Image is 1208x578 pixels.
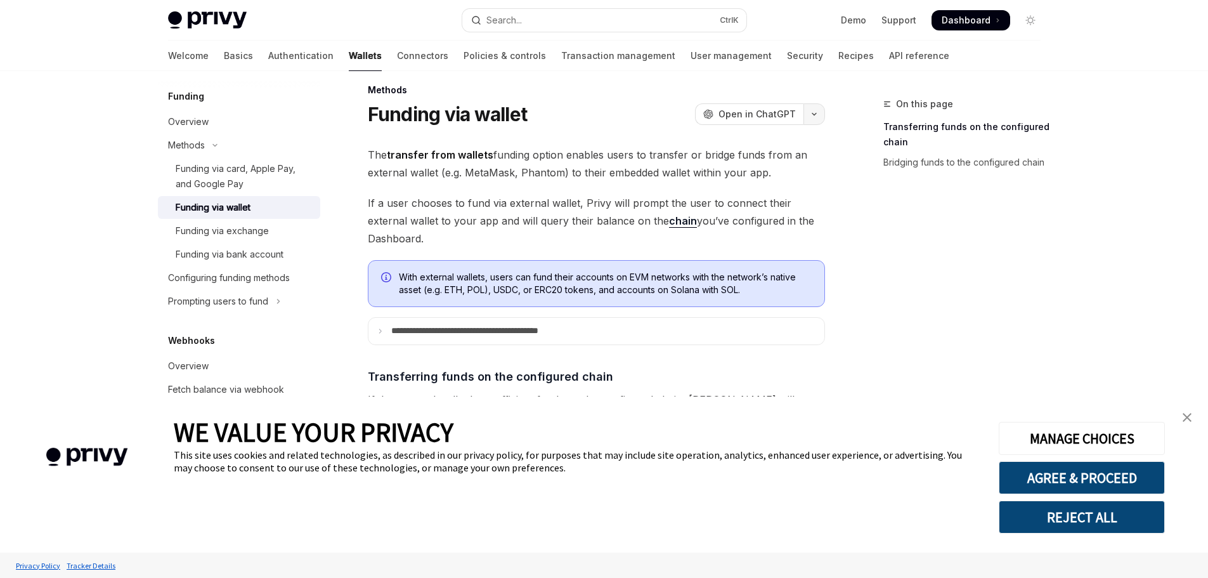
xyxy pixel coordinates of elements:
[168,382,284,397] div: Fetch balance via webhook
[349,41,382,71] a: Wallets
[691,41,772,71] a: User management
[368,146,825,181] span: The funding option enables users to transfer or bridge funds from an external wallet (e.g. MetaMa...
[174,449,980,474] div: This site uses cookies and related technologies, as described in our privacy policy, for purposes...
[268,41,334,71] a: Authentication
[168,114,209,129] div: Overview
[63,555,119,577] a: Tracker Details
[19,430,155,485] img: company logo
[174,416,453,449] span: WE VALUE YOUR PRIVACY
[1174,405,1200,430] a: close banner
[168,270,290,286] div: Configuring funding methods
[168,333,215,348] h5: Webhooks
[158,355,320,378] a: Overview
[158,134,320,157] button: Toggle Methods section
[368,103,528,126] h1: Funding via wallet
[168,294,268,309] div: Prompting users to fund
[399,271,812,296] span: With external wallets, users can fund their accounts on EVM networks with the network’s native as...
[158,157,320,195] a: Funding via card, Apple Pay, and Google Pay
[561,41,675,71] a: Transaction management
[838,41,874,71] a: Recipes
[669,214,697,228] a: chain
[896,96,953,112] span: On this page
[368,391,825,426] span: If the external wallet has sufficient funds on the configured chain, [PERSON_NAME] will prompt th...
[999,422,1165,455] button: MANAGE CHOICES
[158,110,320,133] a: Overview
[158,290,320,313] button: Toggle Prompting users to fund section
[462,9,746,32] button: Open search
[168,11,247,29] img: light logo
[158,243,320,266] a: Funding via bank account
[720,15,739,25] span: Ctrl K
[1020,10,1041,30] button: Toggle dark mode
[841,14,866,27] a: Demo
[176,247,283,262] div: Funding via bank account
[168,89,204,104] h5: Funding
[224,41,253,71] a: Basics
[1183,413,1192,422] img: close banner
[787,41,823,71] a: Security
[168,358,209,374] div: Overview
[368,84,825,96] div: Methods
[486,13,522,28] div: Search...
[176,161,313,192] div: Funding via card, Apple Pay, and Google Pay
[999,501,1165,534] button: REJECT ALL
[381,272,394,285] svg: Info
[368,194,825,247] span: If a user chooses to fund via external wallet, Privy will prompt the user to connect their extern...
[168,41,209,71] a: Welcome
[718,108,796,121] span: Open in ChatGPT
[881,14,916,27] a: Support
[464,41,546,71] a: Policies & controls
[158,220,320,242] a: Funding via exchange
[158,266,320,289] a: Configuring funding methods
[942,14,990,27] span: Dashboard
[387,148,493,161] strong: transfer from wallets
[695,103,803,125] button: Open in ChatGPT
[176,200,250,215] div: Funding via wallet
[883,152,1051,173] a: Bridging funds to the configured chain
[932,10,1010,30] a: Dashboard
[158,196,320,219] a: Funding via wallet
[999,461,1165,494] button: AGREE & PROCEED
[168,138,205,153] div: Methods
[889,41,949,71] a: API reference
[883,117,1051,152] a: Transferring funds on the configured chain
[368,368,613,385] span: Transferring funds on the configured chain
[397,41,448,71] a: Connectors
[158,378,320,401] a: Fetch balance via webhook
[13,555,63,577] a: Privacy Policy
[176,223,269,239] div: Funding via exchange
